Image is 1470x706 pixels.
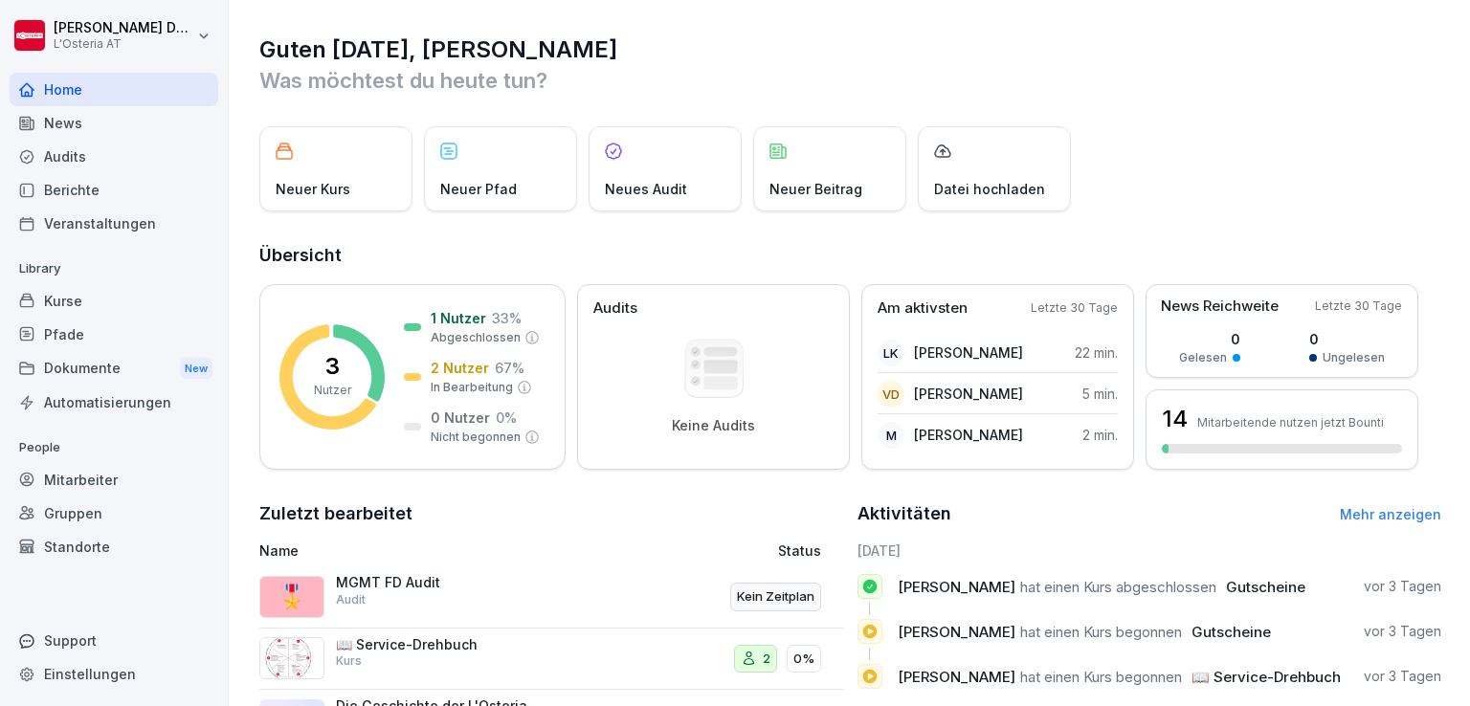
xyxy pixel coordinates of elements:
[259,242,1441,269] h2: Übersicht
[914,425,1023,445] p: [PERSON_NAME]
[54,37,193,51] p: L'Osteria AT
[431,408,490,428] p: 0 Nutzer
[10,173,218,207] a: Berichte
[495,358,524,378] p: 67 %
[10,657,218,691] a: Einstellungen
[10,207,218,240] a: Veranstaltungen
[1192,668,1341,686] span: 📖 Service-Drehbuch
[259,629,844,691] a: 📖 Service-DrehbuchKurs20%
[54,20,193,36] p: [PERSON_NAME] Damiani
[763,650,770,669] p: 2
[10,254,218,284] p: Library
[10,106,218,140] a: News
[1020,668,1182,686] span: hat einen Kurs begonnen
[10,318,218,351] a: Pfade
[898,668,1015,686] span: [PERSON_NAME]
[314,382,351,399] p: Nutzer
[440,179,517,199] p: Neuer Pfad
[1364,577,1441,596] p: vor 3 Tagen
[276,179,350,199] p: Neuer Kurs
[1179,329,1240,349] p: 0
[496,408,517,428] p: 0 %
[857,541,1442,561] h6: [DATE]
[259,637,324,679] img: s7kfju4z3dimd9qxoiv1fg80.png
[492,308,522,328] p: 33 %
[898,578,1015,596] span: [PERSON_NAME]
[10,496,218,530] a: Gruppen
[1082,425,1118,445] p: 2 min.
[10,463,218,496] a: Mitarbeiter
[10,351,218,386] div: Dokumente
[1162,403,1188,435] h3: 14
[878,340,904,366] div: LK
[934,179,1045,199] p: Datei hochladen
[914,384,1023,404] p: [PERSON_NAME]
[857,500,951,527] h2: Aktivitäten
[1020,578,1216,596] span: hat einen Kurs abgeschlossen
[778,541,821,561] p: Status
[10,140,218,173] a: Audits
[1161,296,1279,318] p: News Reichweite
[737,587,814,607] p: Kein Zeitplan
[259,500,844,527] h2: Zuletzt bearbeitet
[278,580,306,614] p: 🎖️
[10,530,218,563] a: Standorte
[325,355,340,378] p: 3
[431,329,521,346] p: Abgeschlossen
[10,386,218,419] a: Automatisierungen
[1226,578,1305,596] span: Gutscheine
[1082,384,1118,404] p: 5 min.
[1192,623,1271,641] span: Gutscheine
[336,636,527,653] p: 📖 Service-Drehbuch
[1075,342,1118,363] p: 22 min.
[878,298,968,320] p: Am aktivsten
[10,624,218,657] div: Support
[336,574,527,591] p: MGMT FD Audit
[605,179,687,199] p: Neues Audit
[878,422,904,449] div: M
[672,417,755,434] p: Keine Audits
[769,179,862,199] p: Neuer Beitrag
[1340,506,1441,522] a: Mehr anzeigen
[259,541,618,561] p: Name
[10,73,218,106] a: Home
[593,298,637,320] p: Audits
[1309,329,1385,349] p: 0
[431,429,521,446] p: Nicht begonnen
[1364,667,1441,686] p: vor 3 Tagen
[431,379,513,396] p: In Bearbeitung
[1197,415,1384,430] p: Mitarbeitende nutzen jetzt Bounti
[793,650,814,669] p: 0%
[259,34,1441,65] h1: Guten [DATE], [PERSON_NAME]
[10,284,218,318] a: Kurse
[259,566,844,629] a: 🎖️MGMT FD AuditAuditKein Zeitplan
[336,591,366,608] p: Audit
[431,308,486,328] p: 1 Nutzer
[898,623,1015,641] span: [PERSON_NAME]
[1364,622,1441,641] p: vor 3 Tagen
[431,358,489,378] p: 2 Nutzer
[10,432,218,463] p: People
[1031,299,1118,317] p: Letzte 30 Tage
[10,351,218,386] a: DokumenteNew
[1315,298,1402,315] p: Letzte 30 Tage
[180,358,212,380] div: New
[336,652,362,670] p: Kurs
[259,65,1441,96] p: Was möchtest du heute tun?
[1179,349,1227,366] p: Gelesen
[1323,349,1385,366] p: Ungelesen
[878,381,904,408] div: VD
[1020,623,1182,641] span: hat einen Kurs begonnen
